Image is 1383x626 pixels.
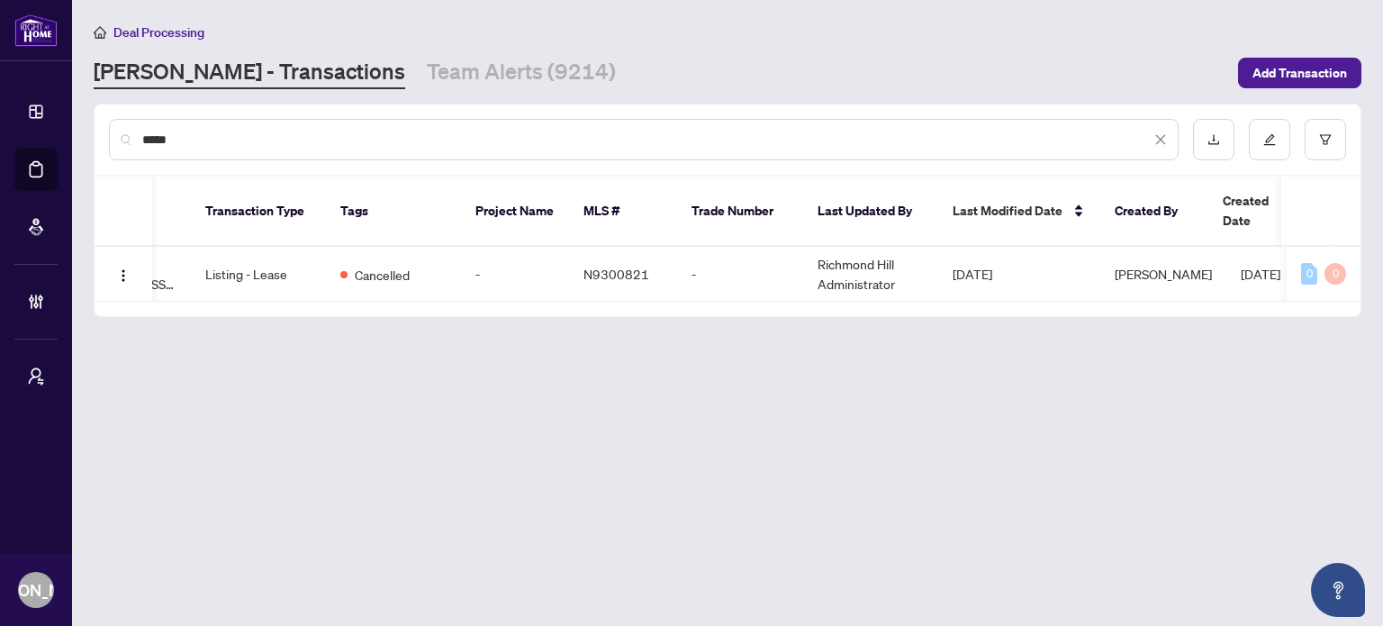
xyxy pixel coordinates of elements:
[1100,177,1208,247] th: Created By
[461,247,569,302] td: -
[355,265,410,285] span: Cancelled
[1324,263,1346,285] div: 0
[94,57,405,89] a: [PERSON_NAME] - Transactions
[1311,563,1365,617] button: Open asap
[1305,119,1346,160] button: filter
[461,177,569,247] th: Project Name
[1263,133,1276,146] span: edit
[1252,59,1347,87] span: Add Transaction
[14,14,58,47] img: logo
[1238,58,1361,88] button: Add Transaction
[953,266,992,282] span: [DATE]
[109,259,138,288] button: Logo
[1241,266,1280,282] span: [DATE]
[583,266,649,282] span: N9300821
[677,247,803,302] td: -
[1223,191,1298,231] span: Created Date
[803,177,938,247] th: Last Updated By
[27,367,45,386] span: user-switch
[569,177,677,247] th: MLS #
[113,24,204,41] span: Deal Processing
[1319,133,1332,146] span: filter
[116,268,131,283] img: Logo
[953,201,1062,221] span: Last Modified Date
[191,247,326,302] td: Listing - Lease
[1208,177,1334,247] th: Created Date
[326,177,461,247] th: Tags
[1193,119,1234,160] button: download
[1301,263,1317,285] div: 0
[677,177,803,247] th: Trade Number
[94,26,106,39] span: home
[1249,119,1290,160] button: edit
[803,247,938,302] td: Richmond Hill Administrator
[938,177,1100,247] th: Last Modified Date
[191,177,326,247] th: Transaction Type
[427,57,616,89] a: Team Alerts (9214)
[1207,133,1220,146] span: download
[1154,133,1167,146] span: close
[1115,266,1212,282] span: [PERSON_NAME]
